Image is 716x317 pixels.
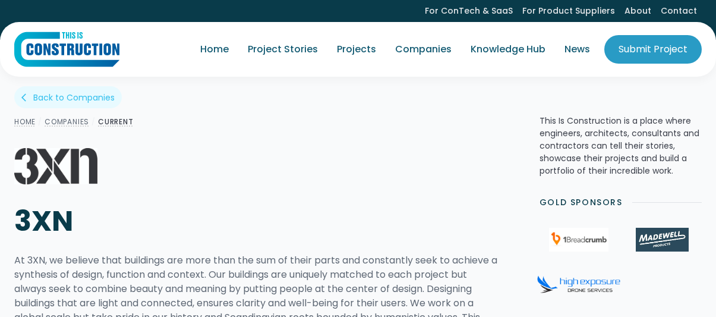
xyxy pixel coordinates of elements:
[540,115,702,177] p: This Is Construction is a place where engineers, architects, consultants and contractors can tell...
[14,117,36,127] a: Home
[36,115,45,129] div: /
[549,228,608,252] img: 1Breadcrumb
[14,32,119,67] a: home
[89,115,98,129] div: /
[33,92,115,103] div: Back to Companies
[555,33,600,66] a: News
[14,86,122,108] a: arrow_back_iosBack to Companies
[191,33,238,66] a: Home
[386,33,461,66] a: Companies
[45,117,89,127] a: Companies
[540,196,623,209] h2: Gold Sponsors
[14,203,365,239] h1: 3XN
[461,33,555,66] a: Knowledge Hub
[537,275,620,293] img: High Exposure
[14,32,119,67] img: This Is Construction Logo
[619,42,687,57] div: Submit Project
[98,117,134,127] a: Current
[327,33,386,66] a: Projects
[238,33,327,66] a: Project Stories
[636,228,688,252] img: Madewell Products
[21,92,31,103] div: arrow_back_ios
[14,148,97,184] img: 3XN
[604,35,702,64] a: Submit Project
